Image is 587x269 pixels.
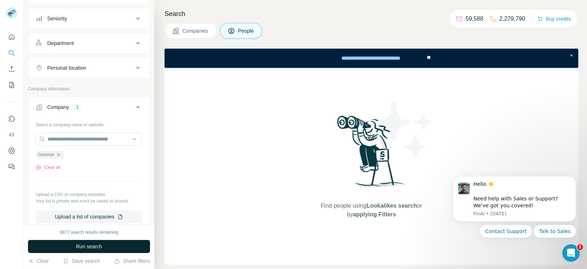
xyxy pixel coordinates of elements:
[76,243,102,250] span: Run search
[466,15,483,23] p: 59,588
[367,203,417,209] span: Lookalikes search
[6,78,17,91] button: My lists
[372,97,437,162] img: Surfe Illustration - Stars
[28,86,150,92] p: Company information
[165,49,578,68] iframe: Banner
[73,104,82,110] div: 1
[442,167,587,265] iframe: Intercom notifications message
[6,144,17,157] button: Dashboard
[36,119,142,128] div: Select a company name or website
[182,27,209,34] span: Companies
[28,257,49,265] button: Clear
[36,191,142,198] p: Upload a CSV of company websites.
[499,15,525,23] p: 2,279,790
[36,210,142,223] button: Upload a list of companies
[47,40,74,47] div: Department
[60,229,118,236] div: 9977 search results remaining
[47,103,69,111] div: Company
[238,27,255,34] span: People
[28,34,150,52] button: Department
[47,64,86,72] div: Personal location
[47,15,67,22] div: Seniority
[537,14,571,24] button: Buy credits
[353,211,396,217] span: applying Filters
[6,160,17,173] button: Feedback
[6,46,17,60] button: Search
[6,112,17,125] button: Use Surfe on LinkedIn
[28,98,150,119] button: Company1
[28,59,150,77] button: Personal location
[38,151,54,158] span: Geismar
[63,257,100,265] button: Save search
[6,62,17,76] button: Enrich CSV
[36,198,142,204] p: Your list is private and won't be saved or shared.
[28,240,150,253] button: Run search
[334,114,409,195] img: Surfe Illustration - Woman searching with binoculars
[562,244,580,262] iframe: Intercom live chat
[6,30,17,44] button: Quick start
[165,9,578,19] h4: Search
[577,244,583,250] span: 1
[313,201,429,219] span: Find people using or by
[36,164,60,171] button: Clear all
[28,10,150,27] button: Seniority
[114,257,150,265] button: Share filters
[6,128,17,141] button: Use Surfe API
